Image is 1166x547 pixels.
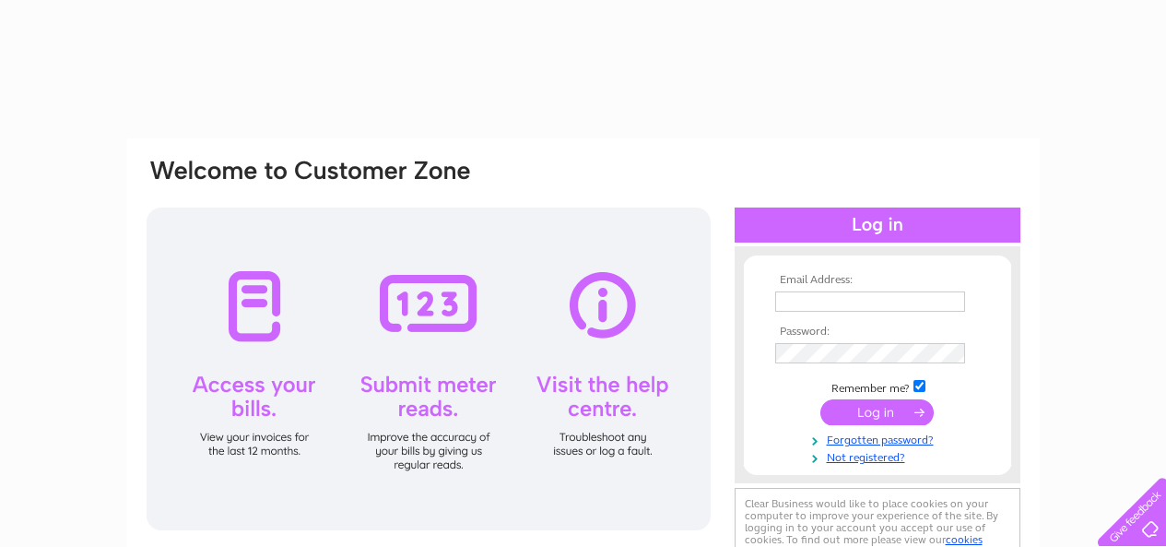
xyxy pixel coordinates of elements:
[771,326,984,339] th: Password:
[820,399,934,425] input: Submit
[775,447,984,465] a: Not registered?
[775,430,984,447] a: Forgotten password?
[771,274,984,287] th: Email Address:
[771,377,984,396] td: Remember me?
